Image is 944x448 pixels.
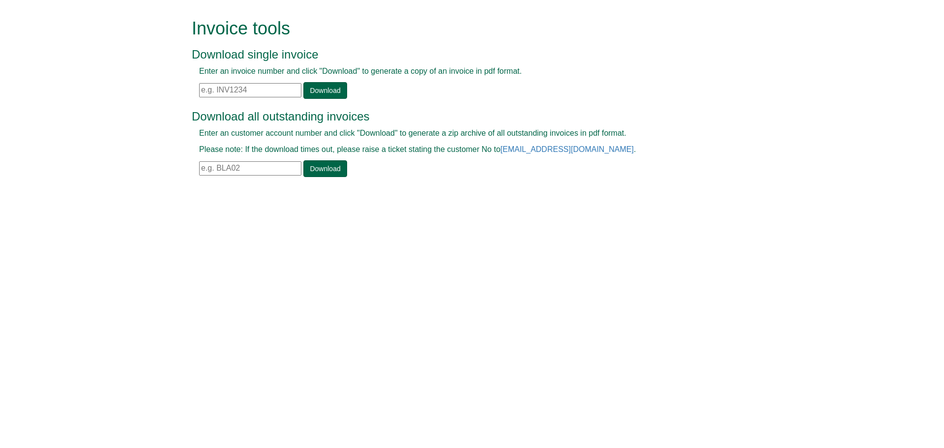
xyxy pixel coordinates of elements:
[192,110,730,123] h3: Download all outstanding invoices
[199,144,723,155] p: Please note: If the download times out, please raise a ticket stating the customer No to .
[501,145,634,153] a: [EMAIL_ADDRESS][DOMAIN_NAME]
[303,160,347,177] a: Download
[199,161,301,176] input: e.g. BLA02
[192,48,730,61] h3: Download single invoice
[303,82,347,99] a: Download
[199,128,723,139] p: Enter an customer account number and click "Download" to generate a zip archive of all outstandin...
[199,83,301,97] input: e.g. INV1234
[199,66,723,77] p: Enter an invoice number and click "Download" to generate a copy of an invoice in pdf format.
[192,19,730,38] h1: Invoice tools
